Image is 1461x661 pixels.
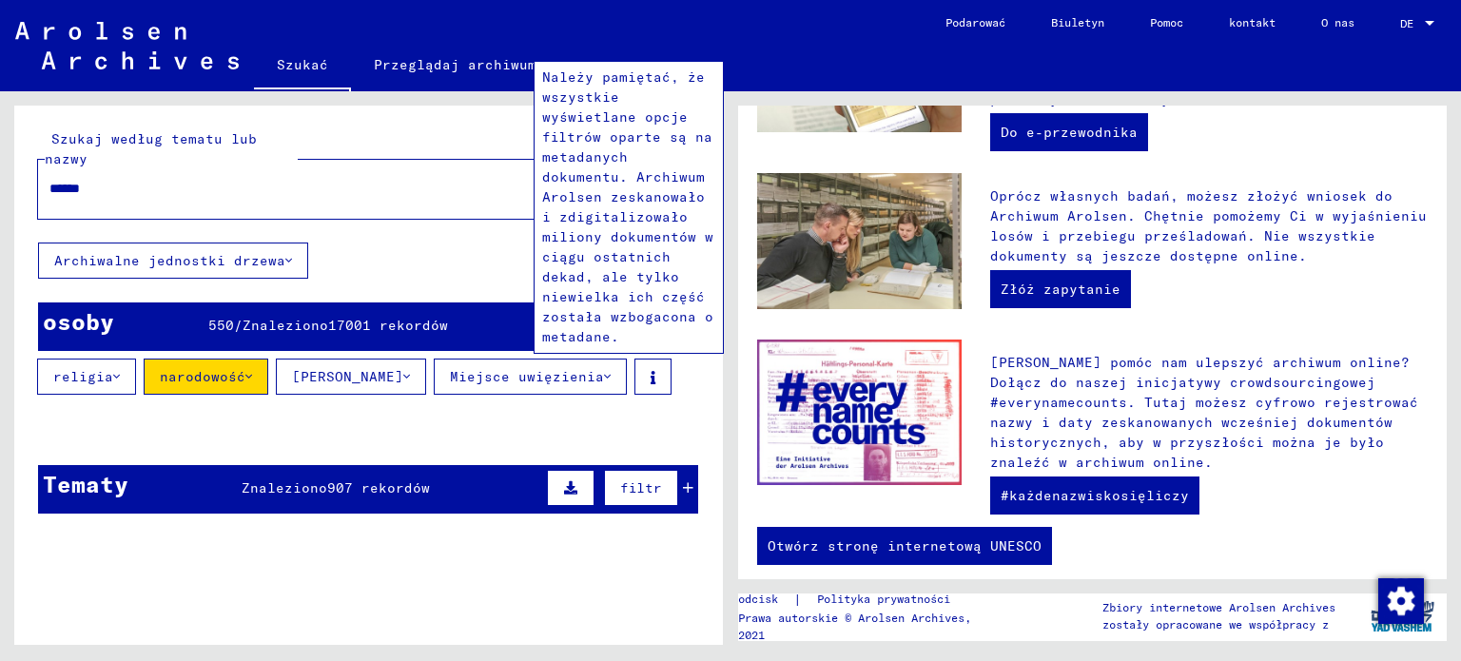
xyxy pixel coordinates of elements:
[990,113,1148,151] a: Do e-przewodnika
[990,476,1199,515] a: #każdenazwiskosięliczy
[738,592,778,606] font: odcisk
[43,470,128,498] font: Tematy
[817,592,950,606] font: Polityka prywatności
[1321,15,1354,29] font: O nas
[606,160,699,219] button: Szukaj
[243,317,328,334] font: Znaleziono
[54,252,285,269] font: Archiwalne jednostki drzewa
[990,187,1427,264] font: Oprócz własnych badań, możesz złożyć wniosek do Archiwum Arolsen. Chętnie pomożemy Ci w wyjaśnien...
[620,479,662,496] font: filtr
[990,270,1131,308] a: Złóż zapytanie
[757,340,962,485] img: enc.jpg
[757,527,1052,565] a: Otwórz stronę internetową UNESCO
[242,479,327,496] font: Znaleziono
[1102,600,1335,614] font: Zbiory internetowe Arolsen Archives
[1400,16,1413,30] font: DE
[604,307,678,343] button: filtr
[53,368,113,385] font: religia
[234,317,243,334] font: /
[327,479,430,496] font: 907 rekordów
[277,56,328,73] font: Szukać
[328,317,448,334] font: 17001 rekordów
[276,359,426,395] button: [PERSON_NAME]
[604,470,678,506] button: filtr
[43,307,114,336] font: osoby
[802,590,973,610] a: Polityka prywatności
[1001,281,1120,298] font: Złóż zapytanie
[793,591,802,608] font: |
[1001,124,1138,141] font: Do e-przewodnika
[1367,593,1438,640] img: yv_logo.png
[622,177,679,196] font: Szukaj
[434,359,627,395] button: Miejsce uwięzienia
[990,10,1427,107] font: Interaktywny e-przewodnik zawiera informacje wprowadzające, które pomogą Ci zrozumieć dokumenty. ...
[144,359,268,395] button: narodowość
[1150,15,1183,29] font: Pomoc
[620,317,662,334] font: filtr
[208,317,234,334] font: 550
[351,42,559,87] a: Przeglądaj archiwum
[768,537,1042,554] font: Otwórz stronę internetową UNESCO
[990,354,1418,471] font: [PERSON_NAME] pomóc nam ulepszyć archiwum online? Dołącz do naszej inicjatywy crowdsourcingowej #...
[160,368,245,385] font: narodowość
[568,170,606,208] button: Jasne
[1051,15,1104,29] font: Biuletyn
[254,42,351,91] a: Szukać
[37,359,136,395] button: religia
[45,130,257,167] font: Szukaj według tematu lub nazwy
[292,368,403,385] font: [PERSON_NAME]
[1102,617,1329,632] font: zostały opracowane we współpracy z
[15,22,239,69] img: Arolsen_neg.svg
[945,15,1005,29] font: Podarować
[1001,487,1189,504] font: #każdenazwiskosięliczy
[38,243,308,279] button: Archiwalne jednostki drzewa
[450,368,604,385] font: Miejsce uwięzienia
[757,173,962,310] img: inquiries.jpg
[738,611,971,642] font: Prawa autorskie © Arolsen Archives, 2021
[575,179,598,202] mat-icon: close
[738,590,793,610] a: odcisk
[374,56,536,73] font: Przeglądaj archiwum
[1229,15,1276,29] font: kontakt
[1378,578,1424,624] img: Zmiana zgody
